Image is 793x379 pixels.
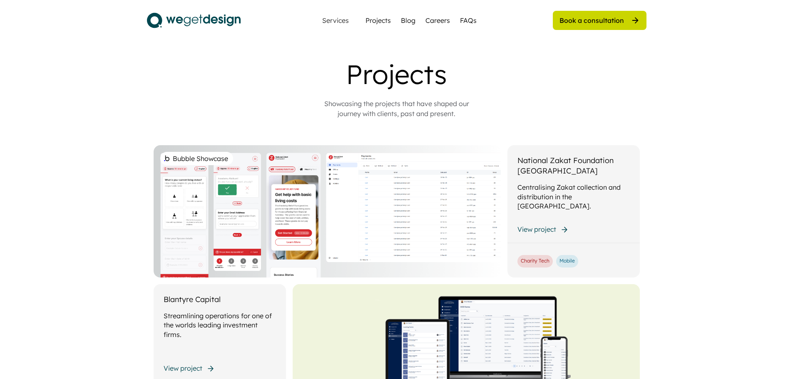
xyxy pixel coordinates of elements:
div: Mobile [559,258,575,265]
div: Showcasing the projects that have shaped our journey with clients, past and present. [313,99,480,119]
div: Blantyre Capital [164,294,221,305]
div: View project [164,364,202,373]
a: Blog [401,15,415,25]
div: View project [517,225,556,234]
div: Projects [230,58,563,90]
div: Streamlining operations for one of the worlds leading investment firms. [164,311,276,339]
a: Careers [425,15,450,25]
img: bubble%201.png [163,154,170,162]
div: Bubble Showcase [173,154,228,163]
a: FAQs [460,15,477,25]
div: Charity Tech [521,258,549,265]
div: Book a consultation [559,16,624,25]
img: logo.svg [147,10,241,31]
a: Projects [365,15,391,25]
div: Services [319,17,352,24]
div: Centralising Zakat collection and distribution in the [GEOGRAPHIC_DATA]. [517,183,630,211]
div: National Zakat Foundation [GEOGRAPHIC_DATA] [517,155,630,176]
